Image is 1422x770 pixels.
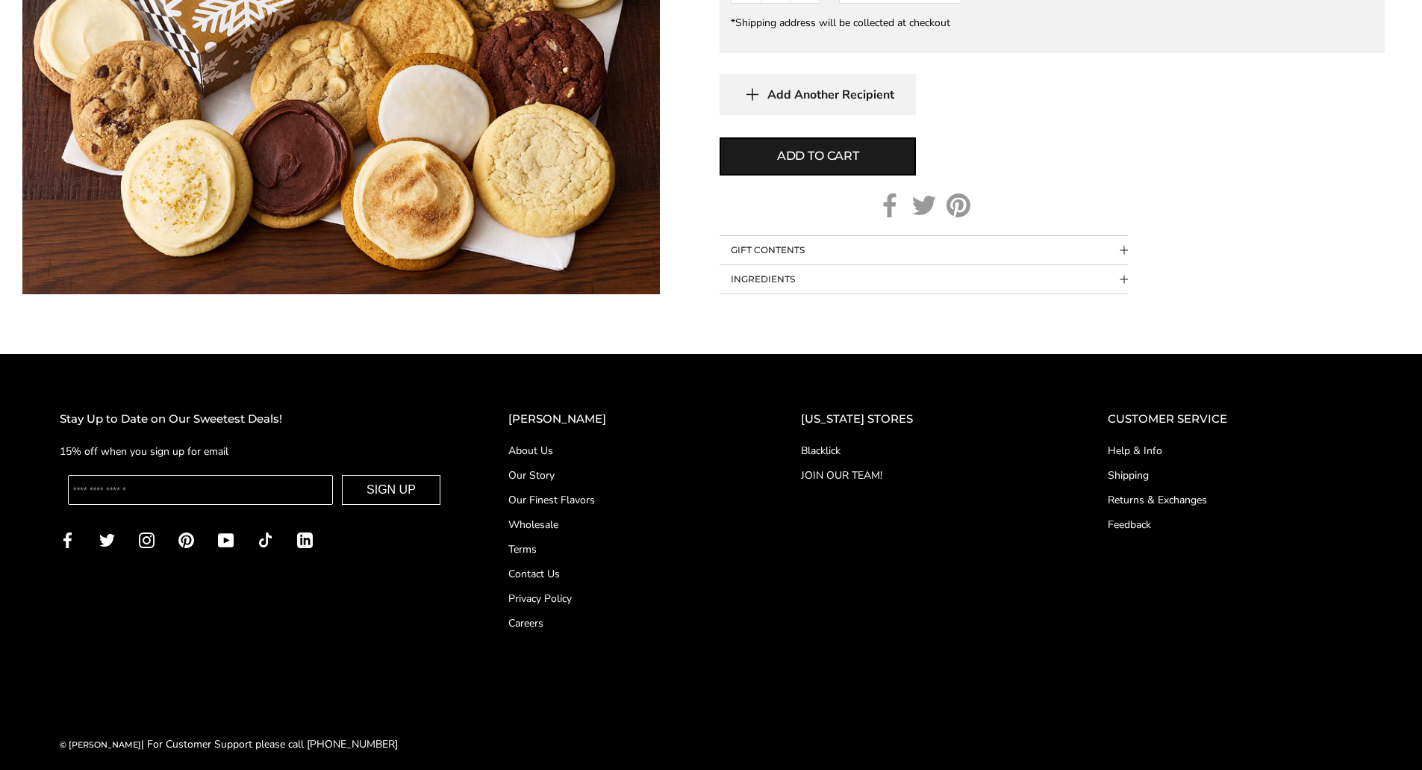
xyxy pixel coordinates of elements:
a: Instagram [139,531,155,548]
a: Shipping [1108,468,1362,483]
a: Careers [508,615,741,631]
button: Add to cart [720,137,916,176]
div: *Shipping address will be collected at checkout [731,16,1373,30]
a: TikTok [258,531,273,548]
a: Our Finest Flavors [508,492,741,508]
h2: [PERSON_NAME] [508,410,741,429]
a: Help & Info [1108,443,1362,459]
a: Contact Us [508,566,741,582]
button: Collapsible block button [720,236,1128,264]
span: Add Another Recipient [767,87,894,102]
input: Enter your email [68,475,333,505]
button: Add Another Recipient [720,74,916,115]
h2: Stay Up to Date on Our Sweetest Deals! [60,410,449,429]
a: YouTube [218,531,234,548]
a: © [PERSON_NAME] [60,739,141,750]
button: SIGN UP [342,475,440,505]
a: Feedback [1108,517,1362,533]
a: Pinterest [178,531,194,548]
a: JOIN OUR TEAM! [801,468,1048,483]
a: Twitter [912,193,936,217]
a: Blacklick [801,443,1048,459]
a: Twitter [99,531,115,548]
button: Collapsible block button [720,265,1128,294]
a: Pinterest [947,193,970,217]
a: Facebook [60,531,75,548]
span: Add to cart [777,147,859,165]
a: Terms [508,541,741,557]
div: | For Customer Support please call [PHONE_NUMBER] [60,736,398,753]
a: Returns & Exchanges [1108,492,1362,508]
h2: CUSTOMER SERVICE [1108,410,1362,429]
h2: [US_STATE] STORES [801,410,1048,429]
a: Wholesale [508,517,741,533]
a: LinkedIn [297,531,313,548]
a: Our Story [508,468,741,483]
a: Facebook [878,193,902,217]
p: 15% off when you sign up for email [60,443,449,460]
a: About Us [508,443,741,459]
a: Privacy Policy [508,591,741,606]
